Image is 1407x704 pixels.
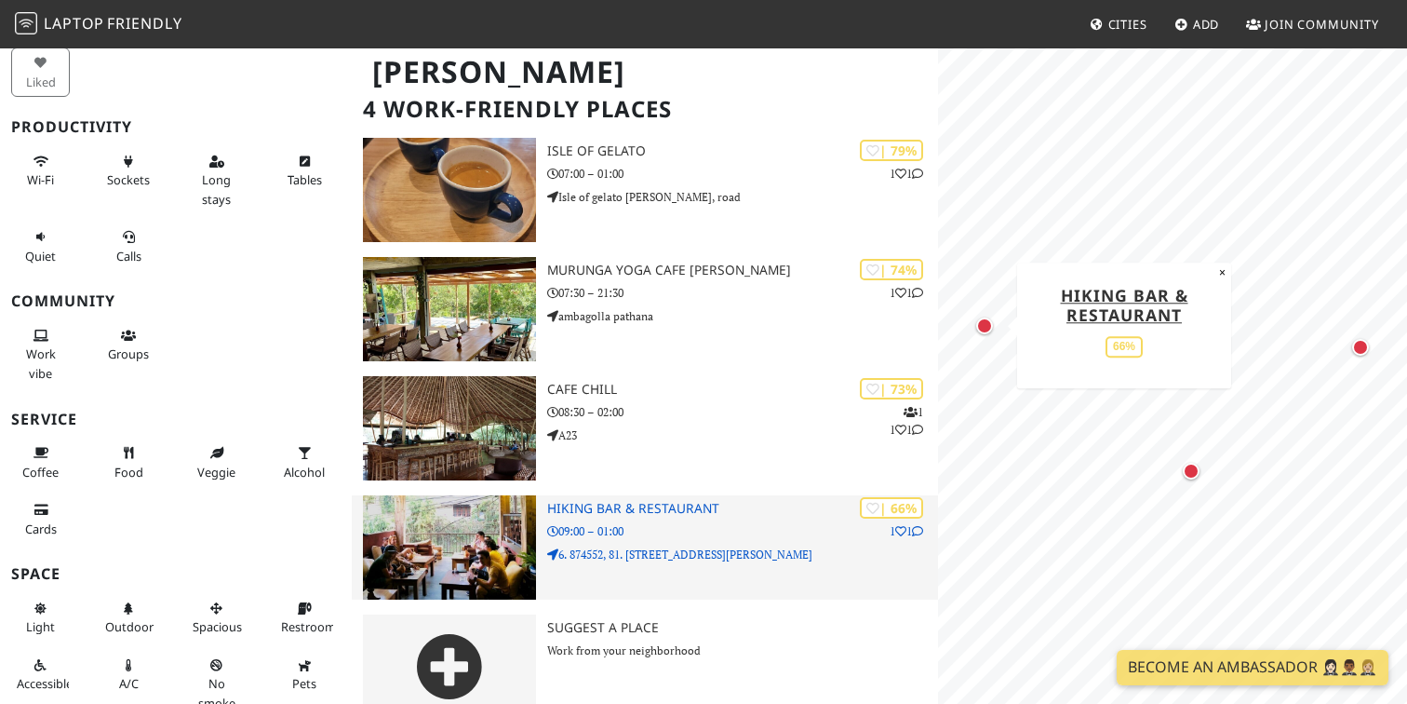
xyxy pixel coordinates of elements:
p: 09:00 – 01:00 [547,522,938,540]
div: 66% [1105,336,1143,358]
a: Murunga Yoga Cafe Ella | 74% 11 Murunga Yoga Cafe [PERSON_NAME] 07:30 – 21:30 ambagolla pathana [352,257,938,361]
div: | 66% [860,497,923,519]
button: Tables [275,146,334,196]
p: ambagolla pathana [547,307,938,325]
button: Pets [275,650,334,699]
img: Cafe Chill [363,376,536,481]
p: 1 1 [890,284,923,302]
a: Join Community [1239,7,1387,41]
p: 1 1 [890,165,923,183]
a: Cafe Chill | 73% 111 Cafe Chill 08:30 – 02:00 A23 [352,376,938,481]
p: 1 1 [890,522,923,540]
span: Veggie [197,464,235,481]
span: Long stays [202,171,231,207]
button: Accessible [11,650,70,699]
span: Stable Wi-Fi [27,171,54,188]
span: Group tables [108,345,149,362]
p: Work from your neighborhood [547,642,938,659]
h3: Productivity [11,118,341,136]
button: Sockets [100,146,158,196]
p: 6. 874552, 81. [STREET_ADDRESS][PERSON_NAME] [547,546,938,563]
button: Close popup [1213,263,1231,283]
h3: Isle of Gelato [547,143,938,159]
h3: Hiking bar & Restaurant [547,501,938,517]
h3: Community [11,292,341,310]
span: Laptop [44,13,104,34]
span: People working [26,345,56,381]
div: | 74% [860,259,923,280]
span: Join Community [1265,16,1379,33]
h1: [PERSON_NAME] [357,47,934,98]
h3: Suggest a Place [547,620,938,636]
p: Isle of gelato [PERSON_NAME], road [547,188,938,206]
span: Outdoor area [105,618,154,635]
a: LaptopFriendly LaptopFriendly [15,8,182,41]
span: Friendly [107,13,181,34]
p: 07:30 – 21:30 [547,284,938,302]
span: Spacious [193,618,242,635]
button: Work vibe [11,320,70,388]
a: Hiking bar & Restaurant | 66% 11 Hiking bar & Restaurant 09:00 – 01:00 6. 874552, 81. [STREET_ADD... [352,495,938,600]
p: 1 1 1 [890,403,923,439]
button: Outdoor [100,593,158,643]
span: Food [114,464,143,481]
button: A/C [100,650,158,699]
button: Groups [100,320,158,370]
div: Map marker [1179,459,1203,483]
button: Cards [11,494,70,544]
div: | 73% [860,378,923,399]
button: Alcohol [275,438,334,487]
button: Restroom [275,593,334,643]
button: Long stays [187,146,246,214]
span: Work-friendly tables [288,171,322,188]
p: A23 [547,426,938,444]
button: Wi-Fi [11,146,70,196]
button: Quiet [11,222,70,271]
h3: Cafe Chill [547,382,938,398]
div: | 79% [860,140,923,161]
button: Spacious [187,593,246,643]
h3: Space [11,565,341,583]
p: 08:30 – 02:00 [547,403,938,421]
button: Food [100,438,158,487]
a: Hiking bar & Restaurant [1061,284,1188,326]
span: Pet friendly [292,675,316,692]
button: Light [11,593,70,643]
span: Video/audio calls [116,248,141,264]
button: Coffee [11,438,70,487]
span: Restroom [281,618,336,635]
span: Add [1193,16,1220,33]
span: Quiet [25,248,56,264]
div: Map marker [1348,335,1373,359]
a: Isle of Gelato | 79% 11 Isle of Gelato 07:00 – 01:00 Isle of gelato [PERSON_NAME], road [352,138,938,242]
img: Murunga Yoga Cafe Ella [363,257,536,361]
span: Natural light [26,618,55,635]
p: 07:00 – 01:00 [547,165,938,183]
span: Coffee [22,464,59,481]
img: Isle of Gelato [363,138,536,242]
button: Veggie [187,438,246,487]
img: LaptopFriendly [15,12,37,34]
span: Air conditioned [119,675,139,692]
img: Hiking bar & Restaurant [363,495,536,600]
span: Cities [1108,16,1147,33]
a: Cities [1082,7,1155,41]
h3: Service [11,411,341,428]
h3: Murunga Yoga Cafe [PERSON_NAME] [547,263,938,278]
span: Alcohol [284,464,325,481]
span: Credit cards [25,521,57,537]
span: Power sockets [107,171,150,188]
div: Map marker [972,314,997,338]
a: Add [1167,7,1227,41]
button: Calls [100,222,158,271]
span: Accessible [17,675,73,692]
